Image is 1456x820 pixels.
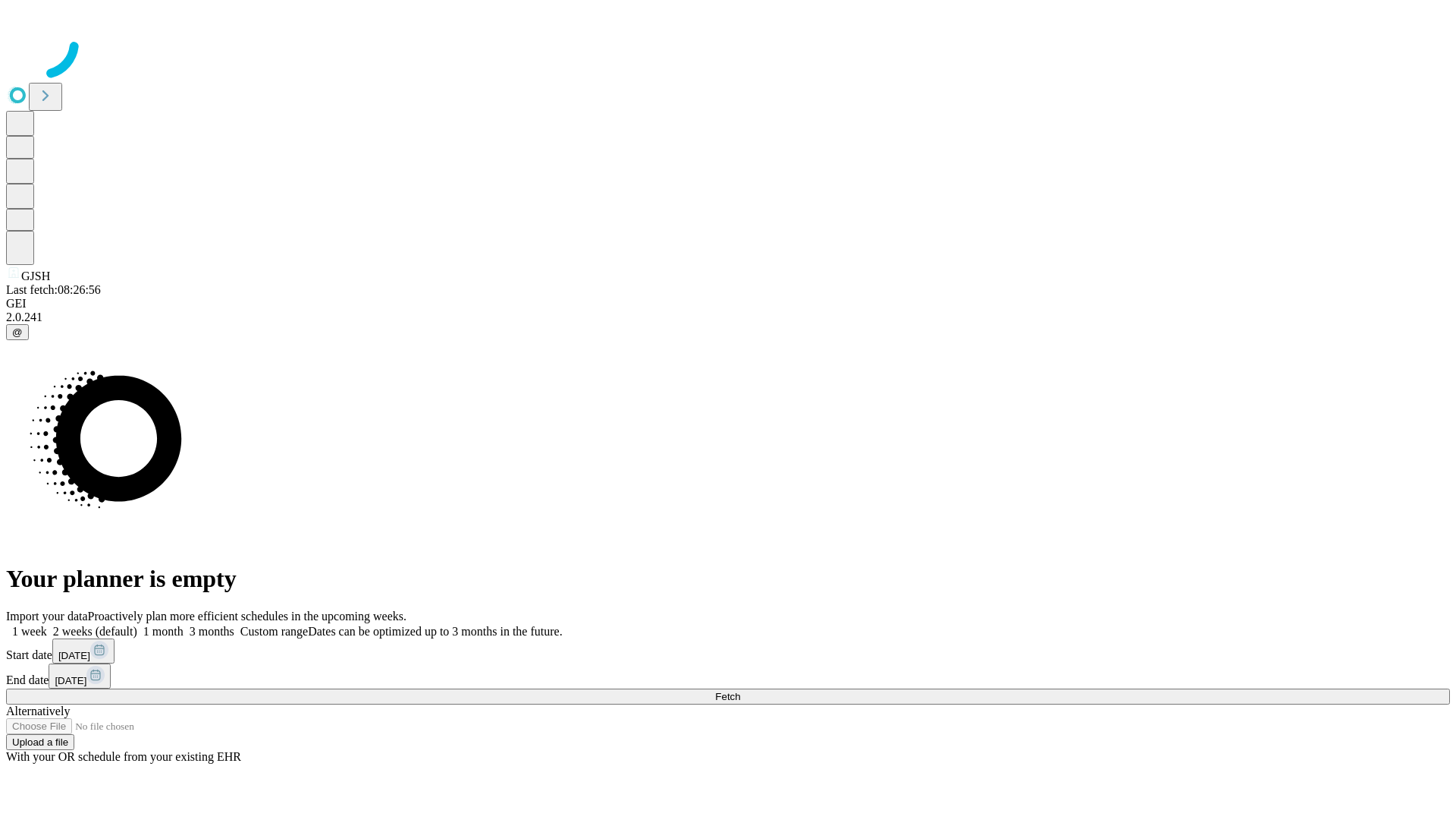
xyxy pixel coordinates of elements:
[6,750,241,763] span: With your OR schedule from your existing EHR
[58,650,90,661] span: [DATE]
[88,610,406,623] span: Proactively plan more efficient schedules in the upcoming weeks.
[240,625,308,638] span: Custom range
[6,297,1450,311] div: GEI
[12,326,23,338] span: @
[6,664,1450,689] div: End date
[21,270,50,282] span: GJSH
[6,639,1450,664] div: Start date
[55,675,86,686] span: [DATE]
[53,625,137,638] span: 2 weeks (default)
[715,691,740,702] span: Fetch
[190,625,234,638] span: 3 months
[6,324,29,340] button: @
[6,689,1450,705] button: Fetch
[12,625,47,638] span: 1 week
[6,283,101,296] span: Last fetch: 08:26:56
[308,625,562,638] span: Dates can be optimized up to 3 months in the future.
[6,734,74,750] button: Upload a file
[49,664,111,689] button: [DATE]
[52,639,115,664] button: [DATE]
[6,610,88,623] span: Import your data
[6,311,1450,324] div: 2.0.241
[143,625,184,638] span: 1 month
[6,705,70,717] span: Alternatively
[6,565,1450,593] h1: Your planner is empty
